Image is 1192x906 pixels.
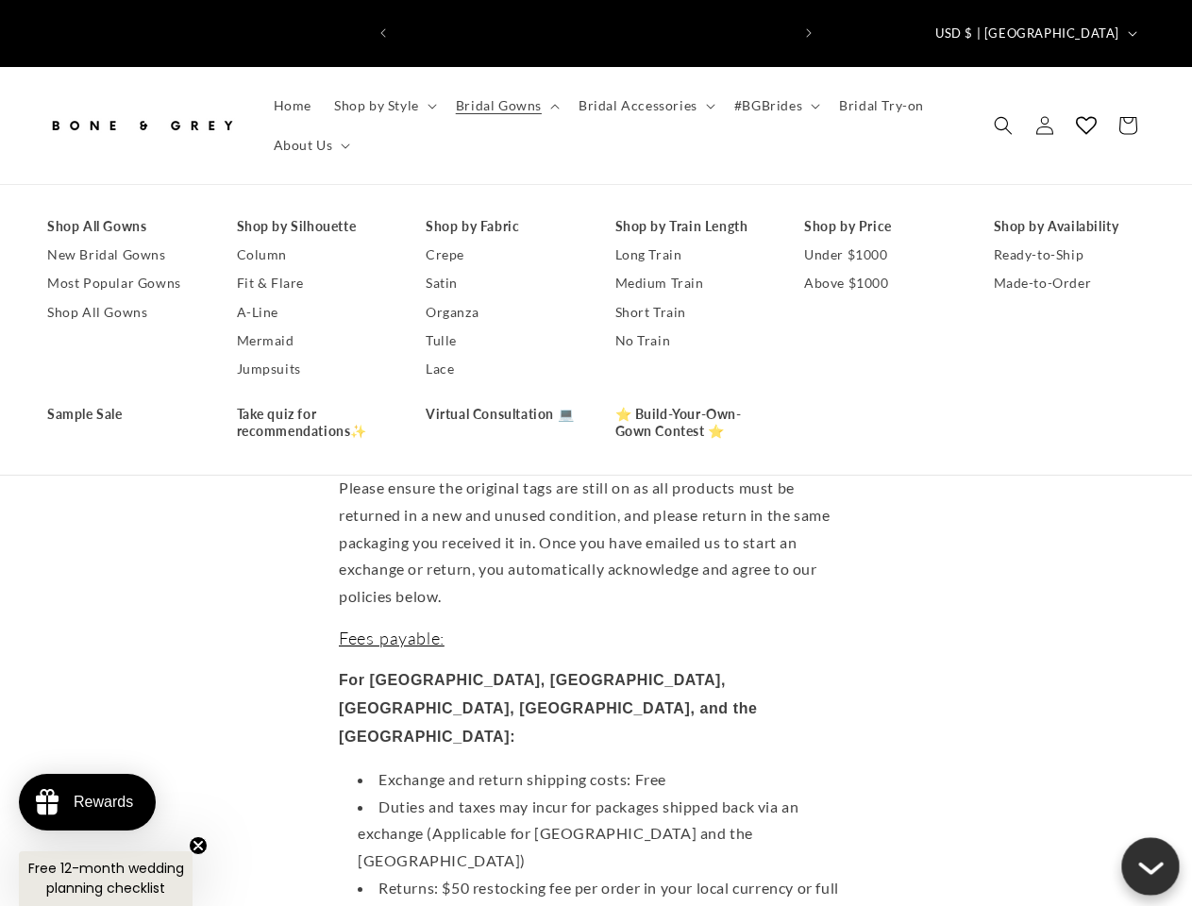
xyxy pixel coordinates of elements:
summary: Bridal Gowns [445,86,567,126]
summary: #BGBrides [723,86,828,126]
button: Close chatbox [1121,837,1180,896]
div: Rewards [74,794,133,811]
a: Most Popular Gowns [47,269,199,297]
a: Jumpsuits [237,355,389,383]
a: Medium Train [615,269,767,297]
a: Shop by Price [804,212,956,241]
a: Lace [426,355,578,383]
span: Shop by Style [334,97,419,114]
p: Please ensure the original tags are still on as all products must be returned in a new and unused... [339,475,853,611]
a: Shop by Silhouette [237,212,389,241]
span: USD $ | [GEOGRAPHIC_DATA] [935,25,1119,43]
span: Home [274,97,311,114]
a: Above $1000 [804,269,956,297]
a: Satin [426,269,578,297]
strong: For [GEOGRAPHIC_DATA], [GEOGRAPHIC_DATA], [GEOGRAPHIC_DATA], [GEOGRAPHIC_DATA], and the [GEOGRAPH... [339,672,758,745]
a: Shop by Train Length [615,212,767,241]
span: Bridal Try-on [839,97,924,114]
button: Previous announcement [362,15,404,51]
a: Long Train [615,241,767,269]
a: Sample Sale [47,400,199,428]
summary: About Us [262,126,359,165]
a: Fit & Flare [237,269,389,297]
a: Bridal Try-on [828,86,935,126]
a: New Bridal Gowns [47,241,199,269]
a: Organza [426,298,578,327]
a: Made-to-Order [994,269,1146,297]
a: Tulle [426,327,578,355]
a: Shop by Fabric [426,212,578,241]
summary: Search [982,105,1024,146]
a: Take quiz for recommendations✨ [237,400,389,445]
a: Virtual Consultation 💻 [426,400,578,428]
a: Home [262,86,323,126]
div: Free 12-month wedding planning checklistClose teaser [19,851,193,906]
span: Fees payable: [339,628,445,648]
a: Mermaid [237,327,389,355]
a: Shop by Availability [994,212,1146,241]
span: About Us [274,137,333,154]
img: Bone and Grey Bridal [47,105,236,146]
a: Under $1000 [804,241,956,269]
summary: Shop by Style [323,86,445,126]
a: Bone and Grey Bridal [41,97,243,153]
li: Exchange and return shipping costs: Free [358,766,853,794]
button: USD $ | [GEOGRAPHIC_DATA] [924,15,1145,51]
span: Bridal Gowns [456,97,542,114]
summary: Bridal Accessories [567,86,723,126]
li: Duties and taxes may incur for packages shipped back via an exchange (Applicable for [GEOGRAPHIC_... [358,794,853,875]
span: #BGBrides [734,97,802,114]
button: Close teaser [189,836,208,855]
a: Column [237,241,389,269]
button: Next announcement [788,15,830,51]
a: Short Train [615,298,767,327]
a: Shop All Gowns [47,298,199,327]
a: Crepe [426,241,578,269]
a: A-Line [237,298,389,327]
a: No Train [615,327,767,355]
span: Bridal Accessories [579,97,697,114]
a: Shop All Gowns [47,212,199,241]
a: Ready-to-Ship [994,241,1146,269]
span: Free 12-month wedding planning checklist [28,859,184,898]
a: ⭐ Build-Your-Own-Gown Contest ⭐ [615,400,767,445]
